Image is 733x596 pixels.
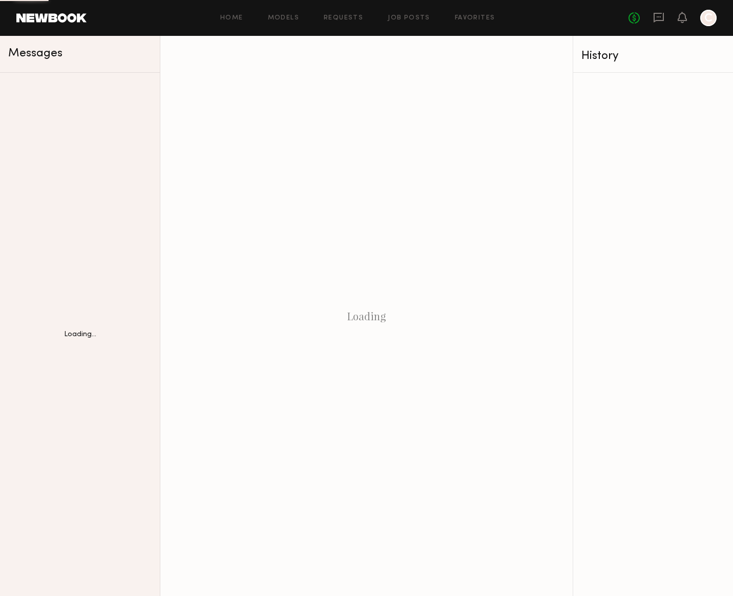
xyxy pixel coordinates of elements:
a: Models [268,15,299,22]
a: C [700,10,717,26]
a: Favorites [455,15,495,22]
span: Messages [8,48,62,59]
a: Job Posts [388,15,430,22]
a: Requests [324,15,363,22]
div: Loading [160,36,573,596]
a: Home [220,15,243,22]
div: History [581,50,725,62]
div: Loading... [64,331,96,338]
